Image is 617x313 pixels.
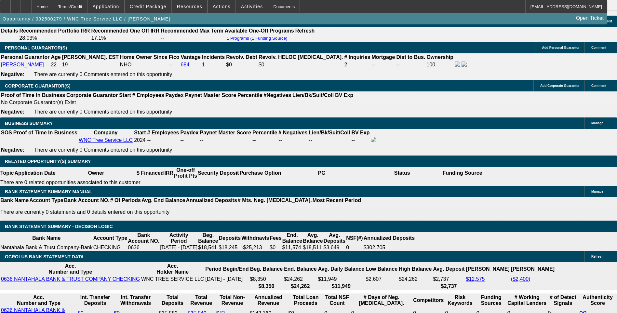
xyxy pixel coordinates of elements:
[198,244,218,251] td: $18,541
[51,54,60,60] b: Age
[1,92,65,99] th: Proof of Time In Business
[132,92,164,98] b: # Employees
[208,0,235,13] button: Actions
[147,137,151,143] span: --
[252,130,277,135] b: Percentile
[351,130,369,135] b: BV Exp
[1,54,49,60] b: Personal Guarantor
[239,167,281,179] th: Purchase Option
[466,263,510,275] th: [PERSON_NAME]
[177,4,202,9] span: Resources
[134,137,146,144] td: 2024
[172,0,207,13] button: Resources
[34,147,172,153] span: There are currently 0 Comments entered on this opportunity
[426,54,453,60] b: Ownership
[540,84,580,88] span: Add Corporate Guarantor
[284,283,317,290] th: $24,262
[281,167,362,179] th: PG
[237,92,262,98] b: Percentile
[77,294,113,306] th: Int. Transfer Deposits
[119,92,131,98] b: Start
[181,54,201,60] b: Vantage
[120,54,168,60] b: Home Owner Since
[351,294,412,306] th: # Days of Neg. [MEDICAL_DATA].
[166,92,184,98] b: Paydex
[198,232,218,244] th: Beg. Balance
[241,244,269,251] td: -$25,213
[5,189,92,194] span: BANK STATEMENT SUMMARY-MANUAL
[66,92,118,98] b: Corporate Guarantor
[413,294,444,306] th: Competitors
[3,16,170,21] span: Opportunity / 092500279 / WNC Tree Service LLC / [PERSON_NAME]
[200,130,251,135] b: Paynet Master Score
[127,244,160,251] td: 0636
[50,61,61,68] td: 22
[365,276,398,282] td: $2,607
[5,159,91,164] span: RELATED OPPORTUNITY(S) SUMMARY
[91,35,160,41] td: 17.1%
[309,130,350,135] b: Lien/Bk/Suit/Coll
[344,61,370,68] td: 2
[202,54,225,60] b: Incidents
[62,54,119,60] b: [PERSON_NAME]. EST
[579,294,616,306] th: Authenticity Score
[591,255,603,258] span: Refresh
[318,276,365,282] td: $11,949
[511,263,555,275] th: [PERSON_NAME]
[1,72,24,77] b: Negative:
[1,109,24,115] b: Negative:
[158,294,187,306] th: Total Deposits
[249,294,288,306] th: Annualized Revenue
[426,61,454,68] td: 100
[371,137,376,142] img: facebook-icon.png
[160,35,224,41] td: --
[213,4,231,9] span: Actions
[363,232,415,244] th: Annualized Deposits
[542,46,580,49] span: Add Personal Guarantor
[181,62,190,67] a: 684
[335,92,353,98] b: BV Exp
[269,244,282,251] td: $0
[1,263,140,275] th: Acc. Number and Type
[205,263,249,275] th: Period Begin/End
[180,130,198,135] b: Paydex
[396,54,425,60] b: Dist to Bus.
[160,244,198,251] td: [DATE] - [DATE]
[1,294,77,306] th: Acc. Number and Type
[219,244,241,251] td: $18,245
[169,62,172,67] a: --
[1,147,24,153] b: Negative:
[87,0,124,13] button: Application
[318,263,365,275] th: Avg. Daily Balance
[1,276,140,282] a: 0636 NANTAHALA BANK & TRUST COMPANY CHECKING
[169,54,180,60] b: Fico
[433,263,465,275] th: Avg. Deposit
[91,28,160,34] th: Recommended One Off IRR
[455,61,460,67] img: facebook-icon.png
[372,54,395,60] b: Mortgage
[130,4,167,9] span: Credit Package
[62,61,119,68] td: 19
[174,167,197,179] th: One-off Profit Pts
[284,263,317,275] th: End. Balance
[433,276,465,282] td: $2,737
[1,28,18,34] th: Details
[312,197,361,204] th: Most Recent Period
[241,4,263,9] span: Activities
[1,99,356,106] td: No Corporate Guarantor(s) Exist
[346,232,363,244] th: NSF(#)
[250,283,283,290] th: $8,350
[282,244,302,251] td: $11,574
[371,61,396,68] td: --
[462,61,467,67] img: linkedin-icon.png
[398,263,432,275] th: High Balance
[93,244,128,251] td: CHECKING
[224,28,294,34] th: Available One-Off Programs
[476,294,506,306] th: Funding Sources
[64,197,110,204] th: Bank Account NO.
[79,137,133,143] a: WNC Tree Service LLC
[344,54,370,60] b: # Inquiries
[278,137,307,143] div: --
[110,197,141,204] th: # Of Periods
[164,167,174,179] th: IRR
